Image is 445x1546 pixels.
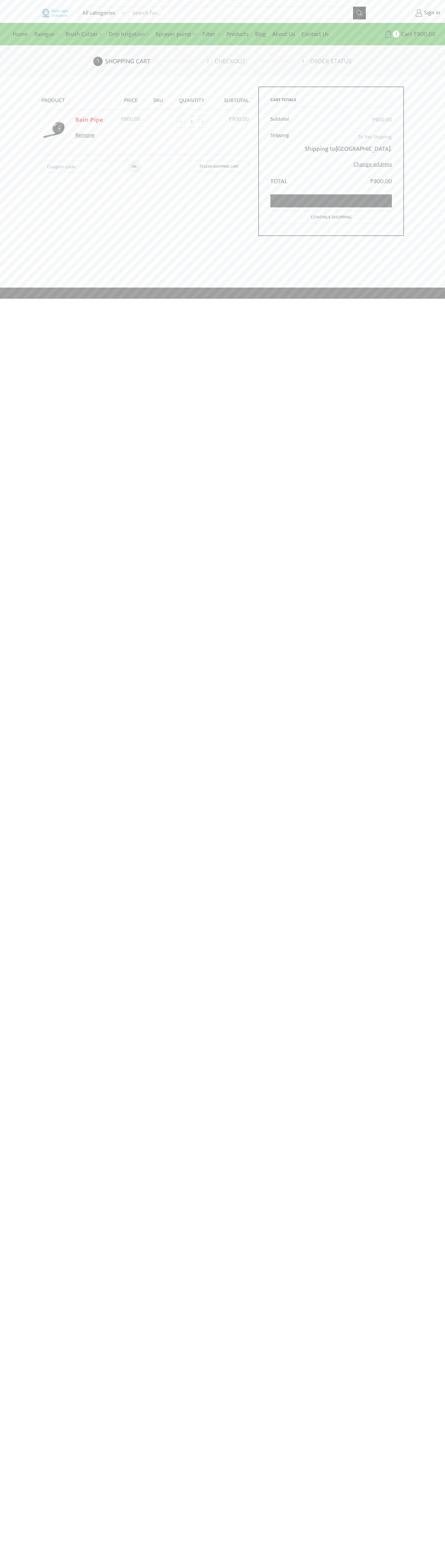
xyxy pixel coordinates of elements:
[376,7,440,19] a: Sign in
[75,131,110,140] a: Remove
[121,115,141,124] bdi: 900.00
[270,112,294,128] th: Subtotal
[270,211,392,224] a: Continue shopping
[370,176,392,187] bdi: 900.00
[298,27,332,42] a: Contact Us
[114,87,148,109] th: Price
[358,132,392,142] label: To Pay Shipping
[31,27,62,42] a: Raingun
[184,115,199,128] input: Product quantity
[298,144,392,154] p: Shipping to .
[223,27,252,42] a: Products
[75,115,103,125] a: Rain Pipe
[414,29,435,39] bdi: 900.00
[129,7,353,19] input: Search for...
[41,116,67,142] img: Heera Rain Pipe
[129,161,140,172] input: OK
[169,87,214,109] th: Quantity
[106,27,152,42] a: Drip Irrigation
[372,115,375,125] span: ₹
[41,161,140,172] input: Coupon code
[372,28,435,40] a: 1 Cart ₹900.00
[372,115,392,125] bdi: 900.00
[422,9,440,17] span: Sign in
[10,27,31,42] a: Home
[400,30,412,38] span: Cart
[269,27,298,42] a: About Us
[270,173,294,186] th: Total
[270,194,392,207] a: Proceed to checkout
[62,27,105,42] a: Brush Cutter
[370,176,373,187] span: ₹
[336,143,391,154] strong: [GEOGRAPHIC_DATA]
[152,27,199,42] a: Sprayer pump
[214,87,249,109] th: Subtotal
[229,115,249,124] bdi: 900.00
[199,27,223,42] a: Filter
[393,31,400,37] span: 1
[252,27,269,42] a: Blog
[121,115,124,124] span: ₹
[41,87,114,109] th: Product
[353,7,366,19] button: Search button
[203,57,296,66] a: Checkout
[189,161,249,172] a: Clear shopping cart
[270,128,294,173] th: Shipping
[414,29,417,39] span: ₹
[148,87,169,109] th: SKU
[229,115,232,124] span: ₹
[270,97,392,108] h2: Cart totals
[353,160,392,169] a: Change address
